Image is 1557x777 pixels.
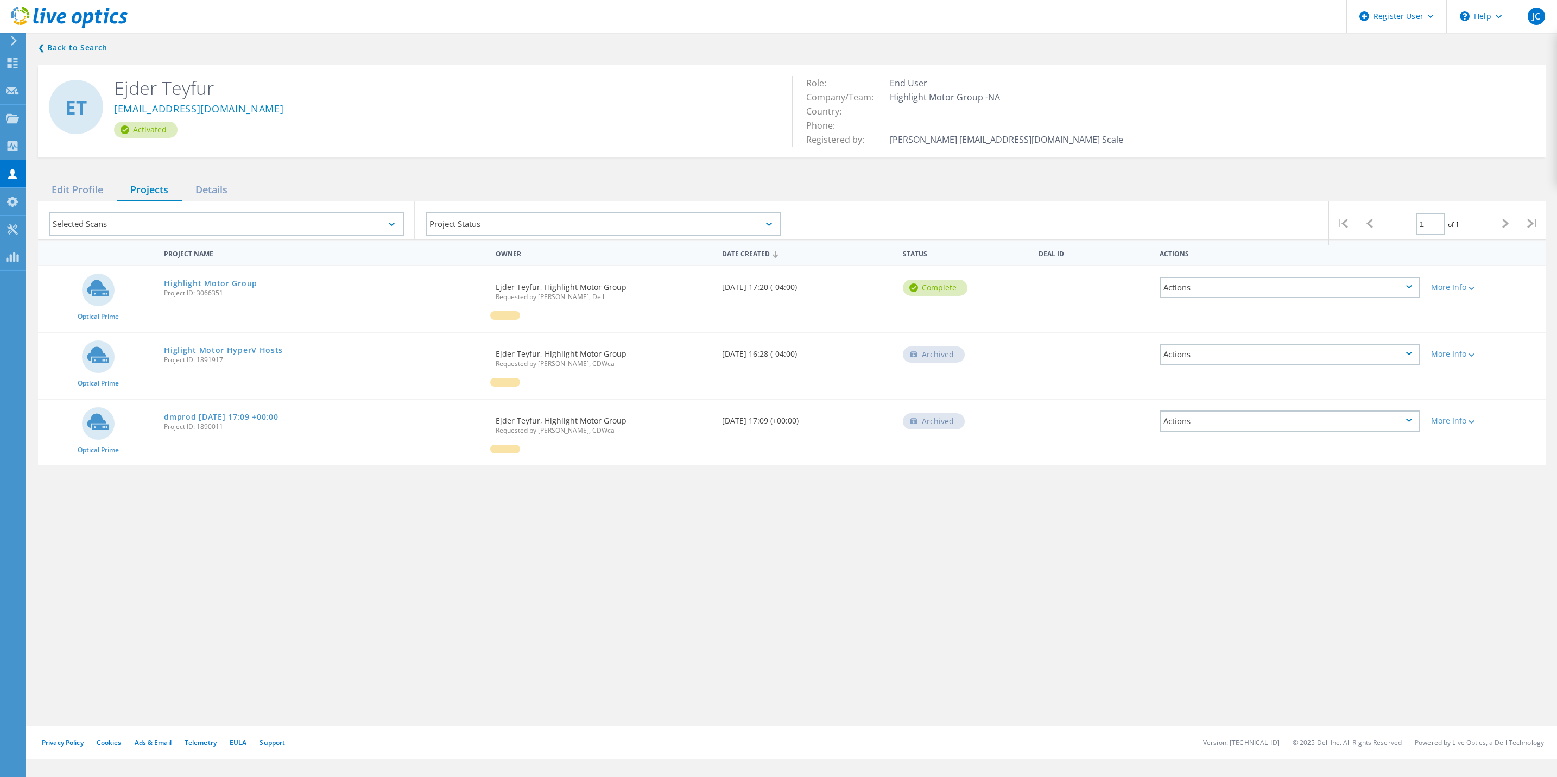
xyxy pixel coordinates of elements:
div: More Info [1431,350,1541,358]
a: Cookies [97,738,122,747]
a: Telemetry [185,738,217,747]
span: Requested by [PERSON_NAME], Dell [496,294,711,300]
span: Optical Prime [78,447,119,453]
li: © 2025 Dell Inc. All Rights Reserved [1293,738,1402,747]
span: JC [1532,12,1540,21]
div: Owner [490,243,717,263]
div: Status [897,243,1033,263]
div: Complete [903,280,967,296]
span: Role: [806,77,837,89]
div: Deal Id [1033,243,1154,263]
td: [PERSON_NAME] [EMAIL_ADDRESS][DOMAIN_NAME] Scale [887,132,1126,147]
div: Actions [1154,243,1426,263]
div: Archived [903,346,965,363]
span: Requested by [PERSON_NAME], CDWca [496,427,711,434]
span: Phone: [806,119,846,131]
span: Project ID: 1890011 [164,424,485,430]
a: [EMAIL_ADDRESS][DOMAIN_NAME] [114,104,284,115]
span: ET [65,98,87,117]
div: Ejder Teyfur, Highlight Motor Group [490,333,717,378]
div: [DATE] 17:09 (+00:00) [717,400,897,435]
div: Details [182,179,241,201]
span: Optical Prime [78,380,119,387]
span: Requested by [PERSON_NAME], CDWca [496,361,711,367]
li: Version: [TECHNICAL_ID] [1203,738,1280,747]
h2: Ejder Teyfur [114,76,776,100]
span: Company/Team: [806,91,884,103]
a: Live Optics Dashboard [11,23,128,30]
div: Actions [1160,344,1420,365]
a: Ads & Email [135,738,172,747]
div: Date Created [717,243,897,263]
span: Country: [806,105,852,117]
div: Project Name [159,243,490,263]
a: Back to search [38,41,107,54]
div: Actions [1160,277,1420,298]
td: End User [887,76,1126,90]
a: Support [259,738,285,747]
div: Edit Profile [38,179,117,201]
a: dmprod [DATE] 17:09 +00:00 [164,413,278,421]
div: [DATE] 17:20 (-04:00) [717,266,897,302]
div: Ejder Teyfur, Highlight Motor Group [490,400,717,445]
div: Ejder Teyfur, Highlight Motor Group [490,266,717,311]
span: Project ID: 1891917 [164,357,485,363]
a: Higlight Motor HyperV Hosts [164,346,283,354]
span: Registered by: [806,134,875,146]
span: Optical Prime [78,313,119,320]
div: Project Status [426,212,781,236]
div: Selected Scans [49,212,404,236]
div: Archived [903,413,965,429]
div: Projects [117,179,182,201]
div: | [1519,201,1546,245]
a: EULA [230,738,246,747]
div: | [1329,201,1356,245]
div: Activated [114,122,178,138]
a: Highlight Motor Group [164,280,257,287]
li: Powered by Live Optics, a Dell Technology [1415,738,1544,747]
span: of 1 [1448,220,1459,229]
div: Actions [1160,410,1420,432]
div: More Info [1431,283,1541,291]
div: More Info [1431,417,1541,425]
div: [DATE] 16:28 (-04:00) [717,333,897,369]
span: Project ID: 3066351 [164,290,485,296]
span: Highlight Motor Group -NA [890,91,1011,103]
a: Privacy Policy [42,738,84,747]
svg: \n [1460,11,1470,21]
